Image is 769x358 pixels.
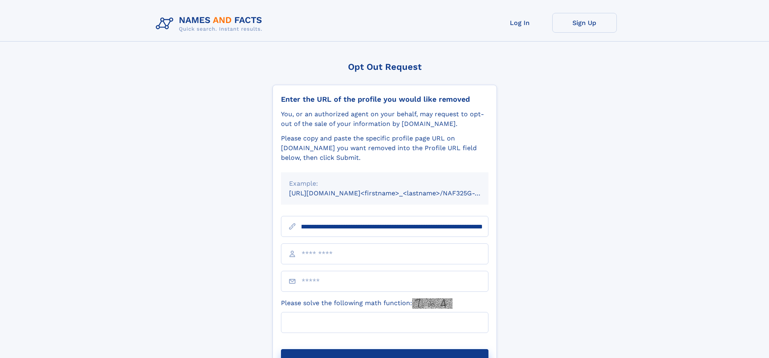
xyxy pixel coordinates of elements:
[281,95,488,104] div: Enter the URL of the profile you would like removed
[153,13,269,35] img: Logo Names and Facts
[289,189,504,197] small: [URL][DOMAIN_NAME]<firstname>_<lastname>/NAF325G-xxxxxxxx
[488,13,552,33] a: Log In
[281,109,488,129] div: You, or an authorized agent on your behalf, may request to opt-out of the sale of your informatio...
[281,298,453,309] label: Please solve the following math function:
[281,134,488,163] div: Please copy and paste the specific profile page URL on [DOMAIN_NAME] you want removed into the Pr...
[272,62,497,72] div: Opt Out Request
[552,13,617,33] a: Sign Up
[289,179,480,188] div: Example:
